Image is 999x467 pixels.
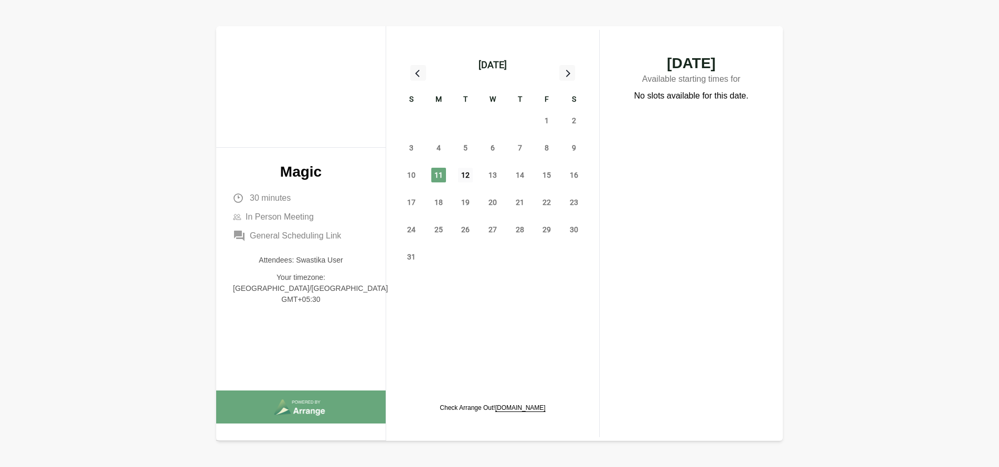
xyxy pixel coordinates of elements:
p: Attendees: Swastika User [233,255,369,266]
span: Tuesday, August 5, 2025 [458,140,473,155]
span: Monday, August 18, 2025 [431,195,446,210]
span: Sunday, August 10, 2025 [404,168,419,182]
div: S [398,93,425,107]
span: Saturday, August 2, 2025 [567,113,581,128]
span: Monday, August 11, 2025 [431,168,446,182]
a: [DOMAIN_NAME] [495,404,546,411]
span: Thursday, August 21, 2025 [513,195,527,210]
span: Friday, August 22, 2025 [539,195,554,210]
span: Friday, August 15, 2025 [539,168,554,182]
div: T [506,93,534,107]
p: Check Arrange Out! [440,404,545,412]
span: Friday, August 1, 2025 [539,113,554,128]
div: W [479,93,506,107]
div: M [425,93,452,107]
span: Sunday, August 24, 2025 [404,222,419,237]
span: 30 minutes [250,192,291,204]
div: T [452,93,479,107]
span: Thursday, August 14, 2025 [513,168,527,182]
span: Sunday, August 17, 2025 [404,195,419,210]
span: Friday, August 8, 2025 [539,140,554,155]
span: Wednesday, August 13, 2025 [485,168,500,182]
span: Saturday, August 23, 2025 [567,195,581,210]
span: General Scheduling Link [250,230,341,242]
span: [DATE] [621,56,762,71]
span: Tuesday, August 19, 2025 [458,195,473,210]
span: Monday, August 25, 2025 [431,222,446,237]
span: Tuesday, August 12, 2025 [458,168,473,182]
span: Thursday, August 7, 2025 [513,140,527,155]
span: Saturday, August 16, 2025 [567,168,581,182]
span: Saturday, August 30, 2025 [567,222,581,237]
span: Friday, August 29, 2025 [539,222,554,237]
div: F [534,93,561,107]
span: Tuesday, August 26, 2025 [458,222,473,237]
div: [DATE] [479,58,507,72]
p: Available starting times for [621,71,762,90]
span: Monday, August 4, 2025 [431,140,446,155]
span: Saturday, August 9, 2025 [567,140,581,155]
span: Thursday, August 28, 2025 [513,222,527,237]
span: In Person Meeting [246,211,314,223]
p: Magic [233,165,369,179]
p: Your timezone: [GEOGRAPHIC_DATA]/[GEOGRAPHIC_DATA] GMT+05:30 [233,272,369,305]
span: Wednesday, August 6, 2025 [485,140,500,155]
div: S [560,93,588,107]
span: Sunday, August 31, 2025 [404,249,419,264]
p: No slots available for this date. [634,90,749,102]
span: Wednesday, August 27, 2025 [485,222,500,237]
span: Sunday, August 3, 2025 [404,140,419,155]
span: Wednesday, August 20, 2025 [485,195,500,210]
